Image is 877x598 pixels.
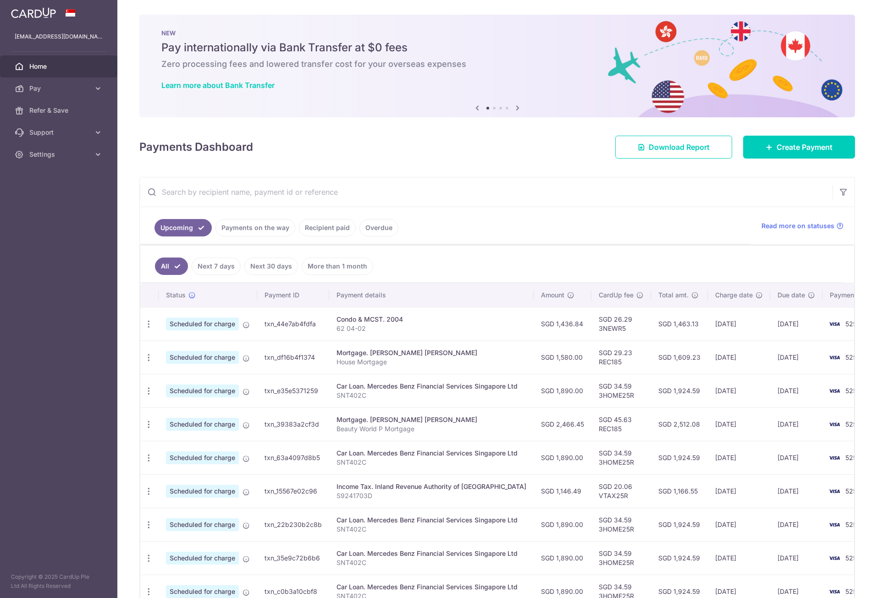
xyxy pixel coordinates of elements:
td: txn_22b230b2c8b [257,508,329,541]
div: Mortgage. [PERSON_NAME] [PERSON_NAME] [336,348,526,357]
td: [DATE] [708,307,770,340]
td: SGD 26.29 3NEWR5 [591,307,651,340]
td: SGD 34.59 3HOME25R [591,374,651,407]
span: Scheduled for charge [166,518,239,531]
span: 5252 [845,320,861,328]
th: Payment ID [257,283,329,307]
p: S9241703D [336,491,526,500]
td: [DATE] [708,340,770,374]
td: SGD 45.63 REC185 [591,407,651,441]
span: Scheduled for charge [166,485,239,498]
a: All [155,258,188,275]
span: Download Report [649,142,710,153]
td: SGD 1,924.59 [651,508,708,541]
div: Car Loan. Mercedes Benz Financial Services Singapore Ltd [336,382,526,391]
span: CardUp fee [599,291,634,300]
span: Scheduled for charge [166,418,239,431]
th: Payment details [329,283,534,307]
img: Bank Card [825,318,844,329]
td: [DATE] [770,407,822,441]
td: SGD 1,924.59 [651,374,708,407]
img: Bank Card [825,486,844,497]
span: 5252 [845,587,861,595]
div: Car Loan. Mercedes Benz Financial Services Singapore Ltd [336,582,526,592]
p: NEW [161,29,833,37]
td: SGD 34.59 3HOME25R [591,508,651,541]
img: Bank Card [825,419,844,430]
span: Scheduled for charge [166,318,239,330]
a: Next 30 days [244,258,298,275]
a: More than 1 month [302,258,373,275]
td: SGD 1,924.59 [651,441,708,474]
td: SGD 1,924.59 [651,541,708,575]
td: txn_35e9c72b6b6 [257,541,329,575]
div: Income Tax. Inland Revenue Authority of [GEOGRAPHIC_DATA] [336,482,526,491]
p: SNT402C [336,391,526,400]
td: txn_44e7ab4fdfa [257,307,329,340]
img: Bank Card [825,385,844,396]
a: Create Payment [743,136,855,159]
span: Total amt. [658,291,689,300]
span: Read more on statuses [761,221,834,230]
td: [DATE] [708,407,770,441]
div: Condo & MCST. 2004 [336,315,526,324]
td: txn_63a4097d8b5 [257,441,329,474]
input: Search by recipient name, payment id or reference [140,177,833,207]
td: SGD 1,890.00 [534,508,591,541]
h5: Pay internationally via Bank Transfer at $0 fees [161,40,833,55]
span: Scheduled for charge [166,585,239,598]
span: Due date [778,291,805,300]
td: [DATE] [708,441,770,474]
a: Learn more about Bank Transfer [161,81,275,90]
p: 62 04-02 [336,324,526,333]
a: Next 7 days [192,258,241,275]
span: Home [29,62,90,71]
a: Read more on statuses [761,221,844,230]
td: txn_15567e02c96 [257,474,329,508]
h6: Zero processing fees and lowered transfer cost for your overseas expenses [161,59,833,70]
div: Car Loan. Mercedes Benz Financial Services Singapore Ltd [336,516,526,525]
p: House Mortgage [336,357,526,367]
td: SGD 1,580.00 [534,340,591,374]
td: txn_df16b4f1374 [257,340,329,374]
div: Car Loan. Mercedes Benz Financial Services Singapore Ltd [336,449,526,458]
td: SGD 1,609.23 [651,340,708,374]
img: CardUp [11,7,56,18]
p: SNT402C [336,558,526,567]
td: SGD 1,463.13 [651,307,708,340]
td: SGD 1,890.00 [534,541,591,575]
h4: Payments Dashboard [139,139,253,155]
img: Bank Card [825,586,844,597]
td: SGD 1,890.00 [534,441,591,474]
a: Overdue [359,219,398,236]
td: txn_39383a2cf3d [257,407,329,441]
div: Mortgage. [PERSON_NAME] [PERSON_NAME] [336,415,526,424]
td: [DATE] [708,474,770,508]
td: [DATE] [708,508,770,541]
span: Scheduled for charge [166,552,239,565]
span: 5252 [845,554,861,562]
p: Beauty World P Mortgage [336,424,526,433]
span: 5252 [845,387,861,395]
span: 5252 [845,420,861,428]
span: 5252 [845,454,861,461]
td: txn_e35e5371259 [257,374,329,407]
span: 5252 [845,353,861,361]
img: Bank Card [825,452,844,463]
span: Settings [29,150,90,159]
span: Scheduled for charge [166,351,239,364]
td: SGD 29.23 REC185 [591,340,651,374]
p: [EMAIL_ADDRESS][DOMAIN_NAME] [15,32,103,41]
td: [DATE] [708,374,770,407]
td: SGD 1,146.49 [534,474,591,508]
span: Charge date [715,291,753,300]
img: Bank Card [825,553,844,564]
td: [DATE] [770,541,822,575]
img: Bank Card [825,352,844,363]
td: [DATE] [708,541,770,575]
td: [DATE] [770,374,822,407]
span: Amount [541,291,564,300]
td: SGD 1,436.84 [534,307,591,340]
img: Bank Card [825,519,844,530]
td: [DATE] [770,441,822,474]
